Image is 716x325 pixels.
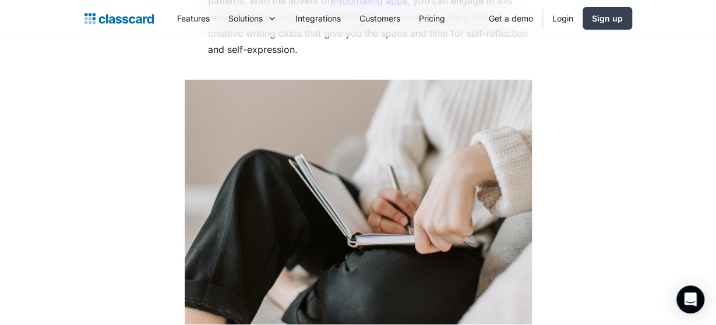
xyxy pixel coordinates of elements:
a: Features [168,5,219,31]
div: Open Intercom Messenger [676,285,704,313]
div: Solutions [228,12,263,24]
a: Login [543,5,583,31]
div: Sign up [592,12,623,24]
a: Integrations [286,5,350,31]
div: Solutions [219,5,286,31]
img: A female on a sofa, holding a pen and notebook, engaged in journaling [185,80,532,324]
a: home [84,10,154,27]
a: Pricing [410,5,454,31]
a: Customers [350,5,410,31]
a: Sign up [583,7,632,30]
a: Get a demo [479,5,542,31]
